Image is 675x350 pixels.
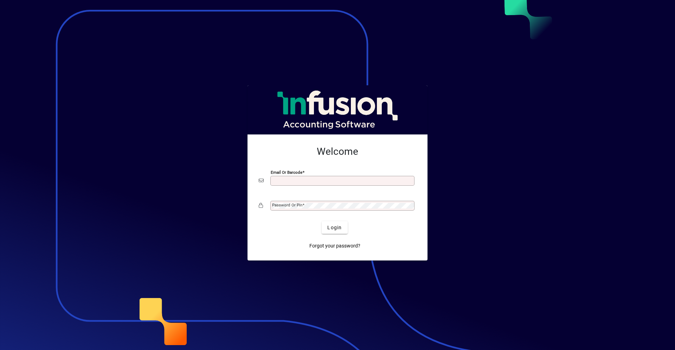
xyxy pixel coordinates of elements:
[271,170,302,175] mat-label: Email or Barcode
[309,242,360,250] span: Forgot your password?
[322,221,347,234] button: Login
[272,203,302,207] mat-label: Password or Pin
[327,224,342,231] span: Login
[259,146,416,158] h2: Welcome
[307,239,363,252] a: Forgot your password?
